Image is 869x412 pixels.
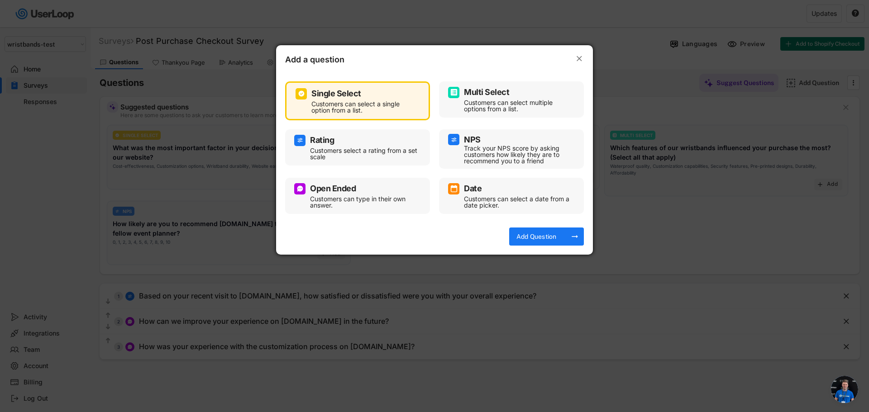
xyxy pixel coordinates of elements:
div: Track your NPS score by asking customers how likely they are to recommend you to a friend [464,145,573,164]
img: AdjustIcon.svg [296,137,304,144]
text:  [577,54,582,63]
div: NPS [464,136,481,144]
div: Date [464,185,482,193]
img: AdjustIcon.svg [450,136,458,143]
div: Add a question [285,54,376,68]
button:  [575,54,584,63]
div: Customers can select a date from a date picker. [464,196,573,208]
div: Rating [310,136,334,144]
img: ListMajor.svg [450,89,458,96]
div: Customers can select a single option from a list. [311,101,417,114]
img: CircleTickMinorWhite.svg [298,90,305,97]
img: CalendarMajor.svg [450,185,458,192]
a: Open chat [831,376,858,403]
button: arrow_right_alt [570,232,579,241]
div: Open Ended [310,185,356,193]
img: ConversationMinor.svg [296,185,304,192]
div: Multi Select [464,88,509,96]
div: Single Select [311,90,361,98]
div: Customers select a rating from a set scale [310,147,419,160]
div: Customers can select multiple options from a list. [464,99,573,112]
div: Add Question [514,232,559,241]
div: Customers can type in their own answer. [310,196,419,208]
